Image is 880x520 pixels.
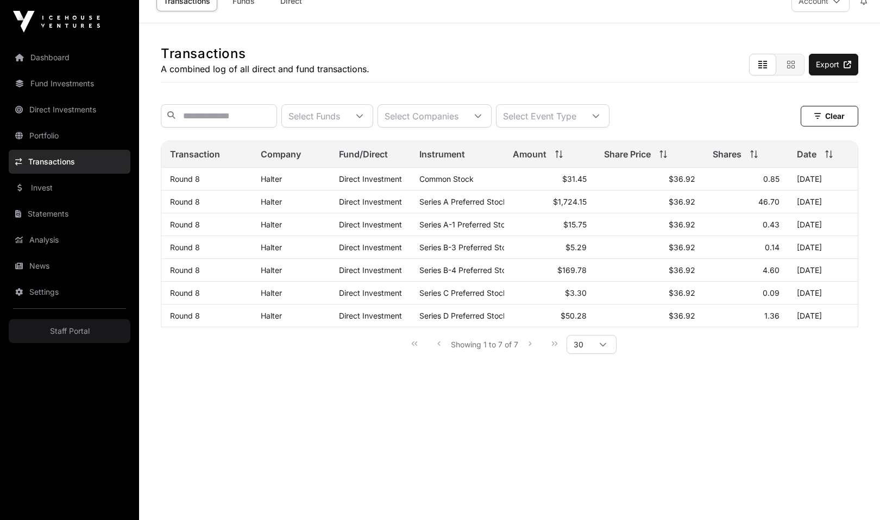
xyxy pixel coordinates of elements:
a: Halter [261,288,282,297]
span: Fund/Direct [339,148,388,161]
td: $5.29 [504,236,595,259]
div: Select Companies [378,105,465,127]
a: Invest [9,176,130,200]
span: $36.92 [669,174,695,183]
a: Direct Investments [9,98,130,122]
td: [DATE] [788,168,858,191]
span: 0.43 [763,220,780,229]
span: $36.92 [669,220,695,229]
a: Round 8 [170,197,200,206]
span: Series C Preferred Stock [419,288,507,297]
a: Halter [261,265,282,275]
button: Clear [801,106,858,126]
a: Dashboard [9,46,130,69]
td: $31.45 [504,168,595,191]
td: $50.28 [504,305,595,327]
span: Rows per page [567,335,590,353]
span: Company [261,148,301,161]
span: Series D Preferred Stock [419,311,507,320]
span: $36.92 [669,197,695,206]
span: Amount [513,148,546,161]
a: Transactions [9,150,130,174]
td: [DATE] [788,305,858,327]
span: Share Price [604,148,651,161]
p: A combined log of all direct and fund transactions. [161,62,369,75]
span: $36.92 [669,243,695,252]
a: Halter [261,311,282,320]
span: Series B-3 Preferred Stock [419,243,515,252]
span: 46.70 [758,197,780,206]
a: Analysis [9,228,130,252]
span: 0.14 [765,243,780,252]
h1: Transactions [161,45,369,62]
span: Direct Investment [339,220,402,229]
a: News [9,254,130,278]
span: Series B-4 Preferred Stock [419,265,515,275]
a: Round 8 [170,265,200,275]
span: Shares [713,148,741,161]
iframe: Chat Widget [826,468,880,520]
td: $3.30 [504,282,595,305]
a: Halter [261,220,282,229]
a: Fund Investments [9,72,130,96]
a: Round 8 [170,288,200,297]
span: 0.09 [763,288,780,297]
td: $169.78 [504,259,595,282]
span: Series A-1 Preferred Stock [419,220,514,229]
span: 0.85 [763,174,780,183]
a: Halter [261,197,282,206]
span: Transaction [170,148,220,161]
span: Showing 1 to 7 of 7 [451,340,518,349]
a: Halter [261,243,282,252]
a: Export [809,54,858,75]
span: $36.92 [669,288,695,297]
a: Staff Portal [9,319,130,343]
a: Settings [9,280,130,304]
span: Direct Investment [339,174,402,183]
td: $15.75 [504,213,595,236]
a: Halter [261,174,282,183]
a: Round 8 [170,243,200,252]
span: Direct Investment [339,243,402,252]
td: [DATE] [788,236,858,259]
td: [DATE] [788,259,858,282]
div: Select Event Type [496,105,583,127]
span: Instrument [419,148,465,161]
span: Direct Investment [339,311,402,320]
a: Portfolio [9,124,130,148]
div: Select Funds [282,105,347,127]
span: Direct Investment [339,197,402,206]
span: 1.36 [764,311,780,320]
span: Direct Investment [339,288,402,297]
td: [DATE] [788,213,858,236]
td: $1,724.15 [504,191,595,213]
span: $36.92 [669,311,695,320]
span: Date [797,148,816,161]
span: Direct Investment [339,265,402,275]
td: [DATE] [788,191,858,213]
img: Icehouse Ventures Logo [13,11,100,33]
span: Series A Preferred Stock [419,197,507,206]
span: 4.60 [763,265,780,275]
a: Round 8 [170,220,200,229]
span: Common Stock [419,174,474,183]
a: Round 8 [170,174,200,183]
td: [DATE] [788,282,858,305]
a: Statements [9,202,130,226]
span: $36.92 [669,265,695,275]
a: Round 8 [170,311,200,320]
